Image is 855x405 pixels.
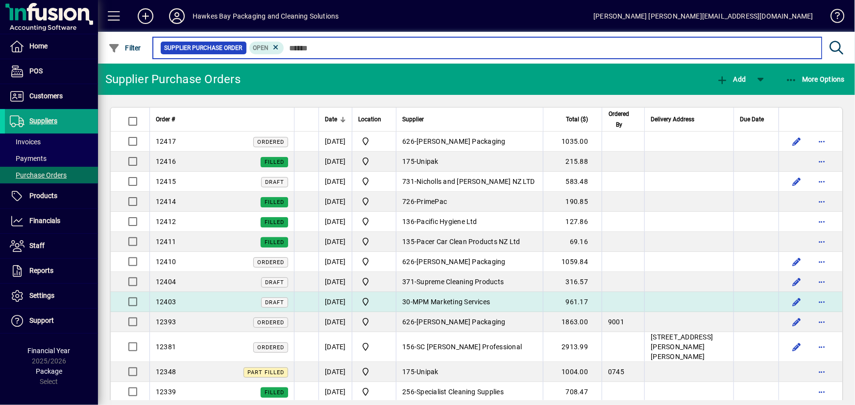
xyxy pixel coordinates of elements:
div: Order # [156,114,288,125]
span: 156 [402,343,415,351]
span: Total ($) [566,114,588,125]
span: Filled [265,199,284,205]
span: 175 [402,368,415,376]
span: Central [358,341,390,353]
button: Edit [789,274,805,290]
span: Staff [29,242,45,249]
div: Location [358,114,390,125]
div: Total ($) [549,114,597,125]
a: Financials [5,209,98,233]
span: 726 [402,198,415,205]
div: Due Date [740,114,773,125]
span: Unipak [416,157,439,165]
span: Settings [29,292,54,299]
span: 135 [402,238,415,246]
div: Supplier Purchase Orders [105,71,241,87]
button: More options [814,384,830,400]
td: [DATE] [318,382,352,402]
td: [DATE] [318,362,352,382]
span: Central [358,276,390,288]
span: Location [358,114,381,125]
span: Pacific Hygiene Ltd [416,218,477,225]
span: Delivery Address [651,114,694,125]
button: More options [814,134,830,149]
button: Edit [789,174,805,189]
button: More options [814,254,830,270]
span: Ordered [257,344,284,351]
span: Draft [265,279,284,286]
span: Central [358,256,390,268]
span: 12393 [156,318,176,326]
td: - [396,272,543,292]
span: POS [29,67,43,75]
span: Central [358,216,390,227]
span: Due Date [740,114,764,125]
span: Central [358,366,390,378]
span: 12404 [156,278,176,286]
td: [DATE] [318,332,352,362]
button: Add [130,7,161,25]
span: 371 [402,278,415,286]
span: Financials [29,217,60,225]
span: 12416 [156,157,176,165]
span: 12411 [156,238,176,246]
td: - [396,152,543,172]
span: 175 [402,157,415,165]
span: 9001 [608,318,624,326]
td: 1863.00 [543,312,602,332]
span: 12403 [156,298,176,306]
span: Add [716,75,746,83]
td: - [396,232,543,252]
td: 1004.00 [543,362,602,382]
a: Knowledge Base [823,2,843,34]
a: Home [5,34,98,59]
span: More Options [785,75,845,83]
span: Unipak [416,368,439,376]
td: - [396,292,543,312]
span: Pacer Car Clean Products NZ Ltd [416,238,520,246]
td: 708.47 [543,382,602,402]
span: Invoices [10,138,41,146]
a: Customers [5,84,98,109]
a: Invoices [5,134,98,150]
a: Products [5,184,98,208]
span: Ordered [257,139,284,145]
button: More options [814,214,830,229]
a: Payments [5,150,98,167]
span: 12381 [156,343,176,351]
td: [DATE] [318,152,352,172]
td: 215.88 [543,152,602,172]
span: Central [358,316,390,328]
td: - [396,382,543,402]
button: More options [814,174,830,189]
span: SC [PERSON_NAME] Professional [416,343,522,351]
td: - [396,332,543,362]
button: More options [814,339,830,355]
span: Package [36,367,62,375]
span: Central [358,196,390,207]
span: 12417 [156,137,176,145]
div: Supplier [402,114,537,125]
td: [DATE] [318,212,352,232]
td: 190.85 [543,192,602,212]
span: 256 [402,388,415,396]
span: Central [358,156,390,167]
span: 12339 [156,388,176,396]
span: PrimePac [416,198,447,205]
span: 30 [402,298,411,306]
td: - [396,172,543,192]
a: Purchase Orders [5,167,98,183]
span: Central [358,176,390,187]
button: Edit [789,294,805,310]
span: Central [358,135,390,147]
button: Filter [106,39,144,57]
span: Ordered By [608,109,630,130]
span: Support [29,316,54,324]
span: Filled [265,389,284,396]
td: - [396,252,543,272]
span: Nicholls and [PERSON_NAME] NZ LTD [416,178,535,185]
button: More options [814,314,830,330]
span: 136 [402,218,415,225]
span: Open [253,45,269,51]
td: - [396,362,543,382]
